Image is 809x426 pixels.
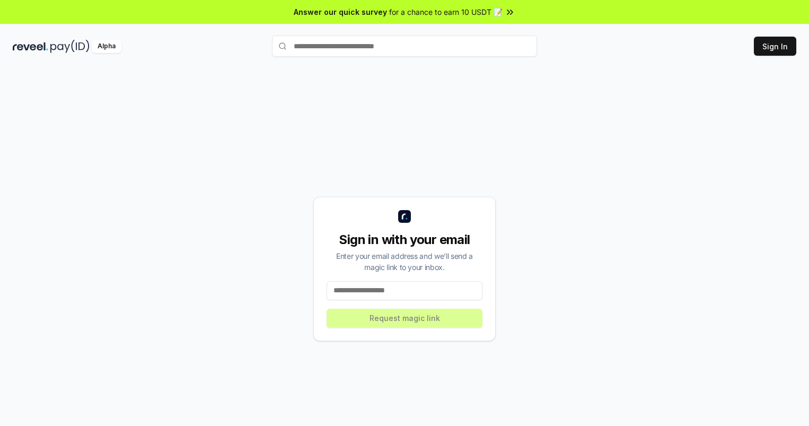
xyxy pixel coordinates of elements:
span: Answer our quick survey [294,6,387,18]
div: Sign in with your email [327,231,482,248]
img: pay_id [50,40,90,53]
div: Enter your email address and we’ll send a magic link to your inbox. [327,250,482,273]
img: reveel_dark [13,40,48,53]
div: Alpha [92,40,121,53]
button: Sign In [754,37,796,56]
img: logo_small [398,210,411,223]
span: for a chance to earn 10 USDT 📝 [389,6,503,18]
